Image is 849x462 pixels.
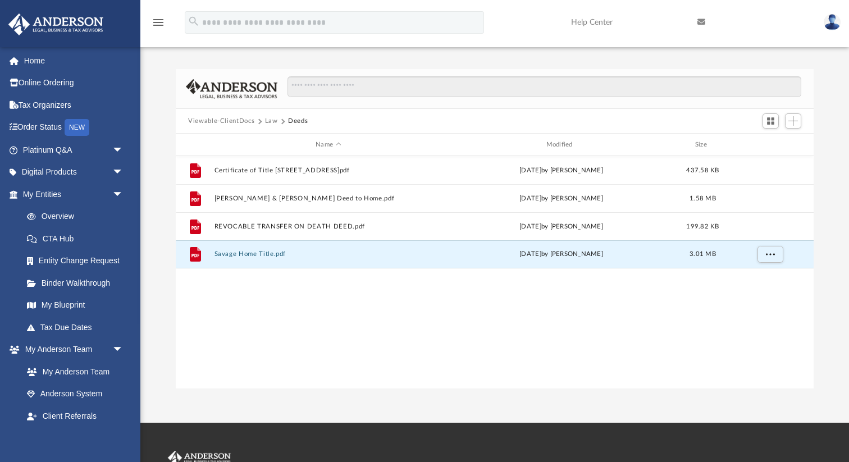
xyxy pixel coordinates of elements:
[188,116,254,126] button: Viewable-ClientDocs
[785,113,802,129] button: Add
[288,116,308,126] button: Deeds
[8,161,140,184] a: Digital Productsarrow_drop_down
[214,250,442,258] button: Savage Home Title.pdf
[757,246,783,263] button: More options
[8,139,140,161] a: Platinum Q&Aarrow_drop_down
[112,161,135,184] span: arrow_drop_down
[16,272,140,294] a: Binder Walkthrough
[448,194,675,204] div: [DATE] by [PERSON_NAME]
[763,113,779,129] button: Switch to Grid View
[16,205,140,228] a: Overview
[447,140,675,150] div: Modified
[8,339,135,361] a: My Anderson Teamarrow_drop_down
[448,249,675,259] div: [DATE] by [PERSON_NAME]
[176,156,814,389] div: grid
[214,195,442,202] button: [PERSON_NAME] & [PERSON_NAME] Deed to Home.pdf
[16,360,129,383] a: My Anderson Team
[152,21,165,29] a: menu
[690,195,716,202] span: 1.58 MB
[214,167,442,174] button: Certificate of Title [STREET_ADDRESS]pdf
[152,16,165,29] i: menu
[824,14,841,30] img: User Pic
[8,49,140,72] a: Home
[5,13,107,35] img: Anderson Advisors Platinum Portal
[16,316,140,339] a: Tax Due Dates
[112,339,135,362] span: arrow_drop_down
[16,227,140,250] a: CTA Hub
[181,140,209,150] div: id
[188,15,200,28] i: search
[265,116,278,126] button: Law
[112,139,135,162] span: arrow_drop_down
[8,183,140,205] a: My Entitiesarrow_drop_down
[730,140,809,150] div: id
[448,222,675,232] div: [DATE] by [PERSON_NAME]
[686,167,719,173] span: 437.58 KB
[16,383,135,405] a: Anderson System
[8,116,140,139] a: Order StatusNEW
[16,294,135,317] a: My Blueprint
[8,72,140,94] a: Online Ordering
[448,166,675,176] div: [DATE] by [PERSON_NAME]
[686,223,719,230] span: 199.82 KB
[214,140,442,150] div: Name
[8,94,140,116] a: Tax Organizers
[16,250,140,272] a: Entity Change Request
[690,251,716,257] span: 3.01 MB
[681,140,725,150] div: Size
[112,183,135,206] span: arrow_drop_down
[65,119,89,136] div: NEW
[287,76,801,98] input: Search files and folders
[214,223,442,230] button: REVOCABLE TRANSFER ON DEATH DEED.pdf
[16,405,135,427] a: Client Referrals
